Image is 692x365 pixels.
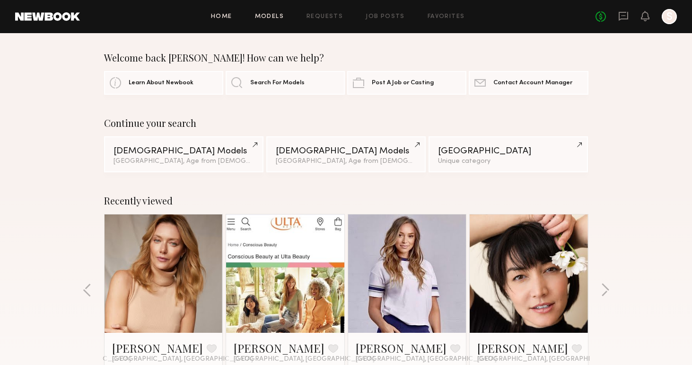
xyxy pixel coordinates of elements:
[234,340,324,356] a: [PERSON_NAME]
[234,356,375,363] span: [GEOGRAPHIC_DATA], [GEOGRAPHIC_DATA]
[104,136,263,172] a: [DEMOGRAPHIC_DATA] Models[GEOGRAPHIC_DATA], Age from [DEMOGRAPHIC_DATA].
[429,136,588,172] a: [GEOGRAPHIC_DATA]Unique category
[104,71,223,95] a: Learn About Newbook
[662,9,677,24] a: S
[438,147,578,156] div: [GEOGRAPHIC_DATA]
[356,356,497,363] span: [GEOGRAPHIC_DATA], [GEOGRAPHIC_DATA]
[477,340,568,356] a: [PERSON_NAME]
[347,71,466,95] a: Post A Job or Casting
[104,117,588,129] div: Continue your search
[129,80,193,86] span: Learn About Newbook
[428,14,465,20] a: Favorites
[356,340,447,356] a: [PERSON_NAME]
[104,195,588,206] div: Recently viewed
[112,340,203,356] a: [PERSON_NAME]
[276,158,416,165] div: [GEOGRAPHIC_DATA], Age from [DEMOGRAPHIC_DATA].
[266,136,426,172] a: [DEMOGRAPHIC_DATA] Models[GEOGRAPHIC_DATA], Age from [DEMOGRAPHIC_DATA].
[104,52,588,63] div: Welcome back [PERSON_NAME]! How can we help?
[114,158,254,165] div: [GEOGRAPHIC_DATA], Age from [DEMOGRAPHIC_DATA].
[255,14,284,20] a: Models
[477,356,618,363] span: [GEOGRAPHIC_DATA], [GEOGRAPHIC_DATA]
[438,158,578,165] div: Unique category
[276,147,416,156] div: [DEMOGRAPHIC_DATA] Models
[307,14,343,20] a: Requests
[372,80,434,86] span: Post A Job or Casting
[366,14,405,20] a: Job Posts
[114,147,254,156] div: [DEMOGRAPHIC_DATA] Models
[493,80,572,86] span: Contact Account Manager
[211,14,232,20] a: Home
[226,71,345,95] a: Search For Models
[469,71,588,95] a: Contact Account Manager
[250,80,305,86] span: Search For Models
[112,356,253,363] span: [GEOGRAPHIC_DATA], [GEOGRAPHIC_DATA]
